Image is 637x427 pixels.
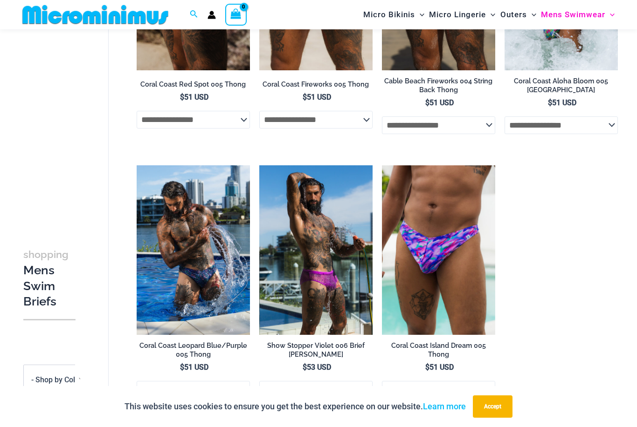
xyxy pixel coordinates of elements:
[208,11,216,19] a: Account icon link
[360,1,618,28] nav: Site Navigation
[125,400,466,413] p: This website uses cookies to ensure you get the best experience on our website.
[427,3,498,27] a: Micro LingerieMenu ToggleMenu Toggle
[361,3,427,27] a: Micro BikinisMenu ToggleMenu Toggle
[527,3,536,27] span: Menu Toggle
[31,375,82,384] span: - Shop by Color
[425,363,429,372] span: $
[137,80,250,92] a: Coral Coast Red Spot 005 Thong
[539,3,617,27] a: Mens SwimwearMenu ToggleMenu Toggle
[382,165,495,335] img: Coral Coast Island Dream 005 Thong 01
[259,80,373,92] a: Coral Coast Fireworks 005 Thong
[180,93,184,102] span: $
[24,365,88,395] span: - Shop by Color
[382,77,495,94] h2: Cable Beach Fireworks 004 String Back Thong
[500,3,527,27] span: Outers
[137,341,250,359] h2: Coral Coast Leopard Blue/Purple 005 Thong
[486,3,495,27] span: Menu Toggle
[382,341,495,359] h2: Coral Coast Island Dream 005 Thong
[382,341,495,362] a: Coral Coast Island Dream 005 Thong
[23,365,89,395] span: - Shop by Color
[548,98,552,107] span: $
[23,246,76,310] h3: Mens Swim Briefs
[425,98,429,107] span: $
[415,3,424,27] span: Menu Toggle
[225,4,247,25] a: View Shopping Cart, empty
[259,165,373,335] img: Show Stopper Violet 006 Brief Burleigh 10
[498,3,539,27] a: OutersMenu ToggleMenu Toggle
[259,80,373,89] h2: Coral Coast Fireworks 005 Thong
[429,3,486,27] span: Micro Lingerie
[303,93,331,102] bdi: 51 USD
[541,3,605,27] span: Mens Swimwear
[137,80,250,89] h2: Coral Coast Red Spot 005 Thong
[473,395,512,418] button: Accept
[303,363,307,372] span: $
[259,165,373,335] a: Show Stopper Violet 006 Brief Burleigh 10Show Stopper Violet 006 Brief Burleigh 11Show Stopper Vi...
[605,3,615,27] span: Menu Toggle
[548,98,576,107] bdi: 51 USD
[23,249,69,260] span: shopping
[363,3,415,27] span: Micro Bikinis
[19,4,172,25] img: MM SHOP LOGO FLAT
[137,165,250,335] img: Coral Coast Leopard BluePurple 005 Thong 09
[23,31,107,217] iframe: TrustedSite Certified
[382,165,495,335] a: Coral Coast Island Dream 005 Thong 01Coral Coast Island Dream 005 Thong 02Coral Coast Island Drea...
[303,93,307,102] span: $
[180,93,208,102] bdi: 51 USD
[137,341,250,362] a: Coral Coast Leopard Blue/Purple 005 Thong
[190,9,198,20] a: Search icon link
[303,363,331,372] bdi: 53 USD
[259,341,373,362] a: Show Stopper Violet 006 Brief [PERSON_NAME]
[382,77,495,98] a: Cable Beach Fireworks 004 String Back Thong
[425,98,454,107] bdi: 51 USD
[137,165,250,335] a: Coral Coast Leopard BluePurple 005 Thong 09Coral Coast Leopard BluePurple 005 Thong 03Coral Coast...
[259,341,373,359] h2: Show Stopper Violet 006 Brief [PERSON_NAME]
[180,363,184,372] span: $
[423,401,466,411] a: Learn more
[180,363,208,372] bdi: 51 USD
[505,77,618,94] h2: Coral Coast Aloha Bloom 005 [GEOGRAPHIC_DATA]
[505,77,618,98] a: Coral Coast Aloha Bloom 005 [GEOGRAPHIC_DATA]
[425,363,454,372] bdi: 51 USD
